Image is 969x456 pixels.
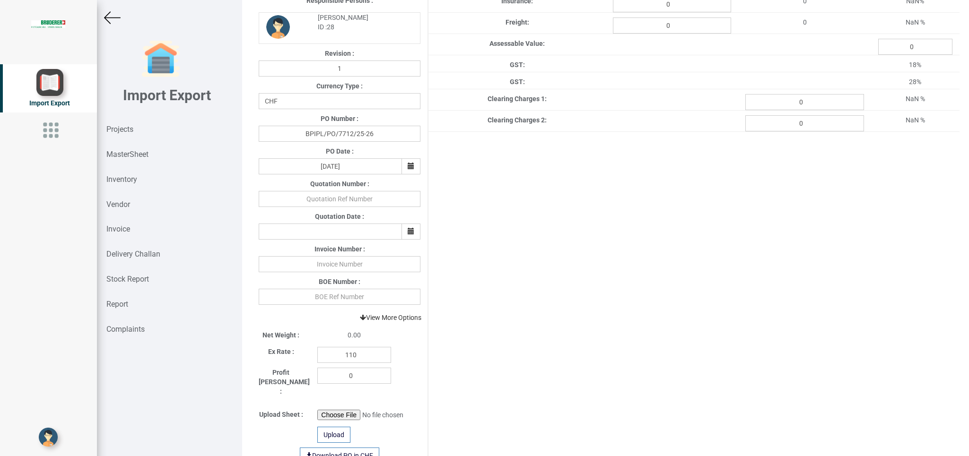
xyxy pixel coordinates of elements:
strong: 28 [327,23,334,31]
input: Revision [259,60,420,77]
b: Import Export [123,87,211,103]
label: PO Date : [326,146,354,156]
label: Quotation Number : [310,179,369,189]
span: 0.00 [348,331,361,339]
label: Clearing Charges 2: [488,115,547,125]
strong: MasterSheet [106,150,148,159]
label: Profit [PERSON_NAME] : [259,368,303,396]
div: [PERSON_NAME] ID : [311,13,413,32]
input: BOE Ref Number [259,289,420,305]
span: NaN % [906,18,925,26]
label: Revision : [325,49,354,58]
strong: Invoice [106,224,130,233]
a: View More Options [354,310,428,326]
label: Assessable Value: [489,39,545,48]
strong: Inventory [106,175,137,184]
input: PO Number [259,126,420,142]
label: Upload Sheet : [259,410,303,419]
img: garage-closed.png [142,40,180,78]
strong: Complaints [106,325,145,334]
strong: Report [106,300,128,309]
input: Quotation Ref Number [259,191,420,207]
label: Currency Type : [316,81,363,91]
strong: Projects [106,125,133,134]
img: DP [266,15,290,39]
div: Upload [317,427,350,443]
label: GST: [510,77,525,86]
label: Quotation Date : [315,212,364,221]
strong: Stock Report [106,275,149,284]
label: Invoice Number : [314,244,365,254]
strong: Vendor [106,200,130,209]
span: Import Export [29,99,70,107]
label: BOE Number : [319,277,360,286]
span: 18% [909,61,921,69]
strong: Delivery Challan [106,250,160,258]
span: NaN % [906,95,925,103]
input: Invoice Number [259,256,420,272]
label: GST: [510,60,525,69]
span: NaN % [906,116,925,124]
span: 28% [909,78,921,86]
label: PO Number : [321,114,358,123]
label: Net Weight : [262,330,299,340]
span: 0 [803,18,807,26]
label: Freight: [506,17,529,27]
label: Clearing Charges 1: [488,94,547,103]
label: Ex Rate : [268,347,294,356]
